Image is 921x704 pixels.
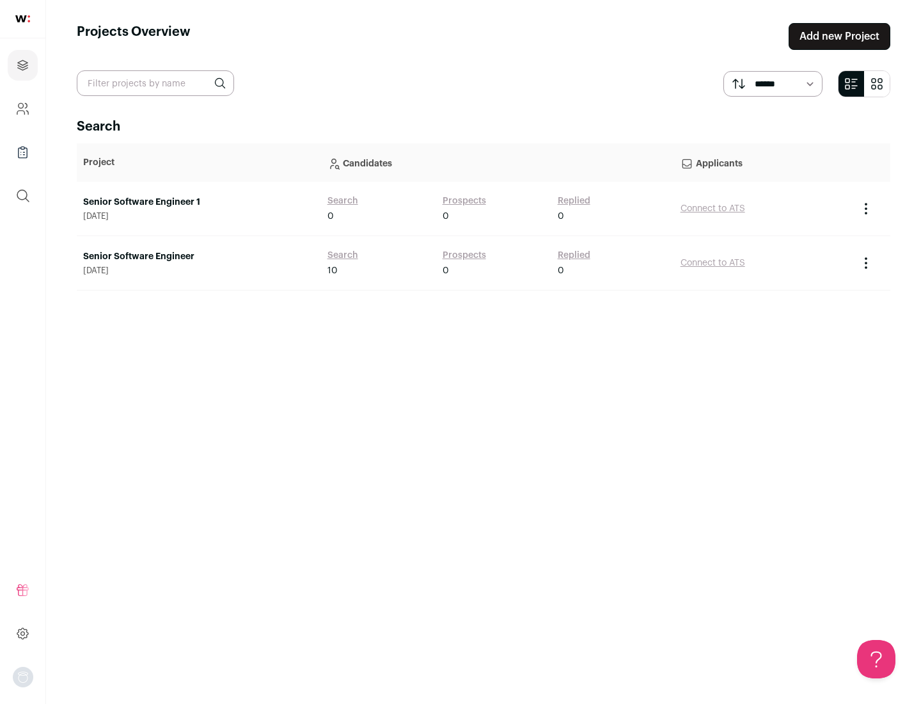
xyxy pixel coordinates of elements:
span: 0 [443,210,449,223]
a: Company and ATS Settings [8,93,38,124]
a: Projects [8,50,38,81]
a: Company Lists [8,137,38,168]
a: Senior Software Engineer 1 [83,196,315,209]
button: Project Actions [858,255,874,271]
p: Candidates [327,150,668,175]
span: 10 [327,264,338,277]
img: nopic.png [13,667,33,687]
a: Add new Project [789,23,890,50]
button: Open dropdown [13,667,33,687]
span: [DATE] [83,266,315,276]
img: wellfound-shorthand-0d5821cbd27db2630d0214b213865d53afaa358527fdda9d0ea32b1df1b89c2c.svg [15,15,30,22]
span: [DATE] [83,211,315,221]
a: Prospects [443,249,486,262]
button: Project Actions [858,201,874,216]
input: Filter projects by name [77,70,234,96]
span: 0 [558,210,564,223]
h1: Projects Overview [77,23,191,50]
a: Search [327,195,358,207]
a: Prospects [443,195,486,207]
p: Applicants [681,150,846,175]
iframe: Help Scout Beacon - Open [857,640,895,678]
a: Search [327,249,358,262]
a: Connect to ATS [681,259,745,268]
a: Senior Software Engineer [83,250,315,263]
a: Replied [558,249,590,262]
span: 0 [443,264,449,277]
span: 0 [558,264,564,277]
p: Project [83,156,315,169]
h2: Search [77,118,890,136]
a: Connect to ATS [681,204,745,213]
span: 0 [327,210,334,223]
a: Replied [558,195,590,207]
